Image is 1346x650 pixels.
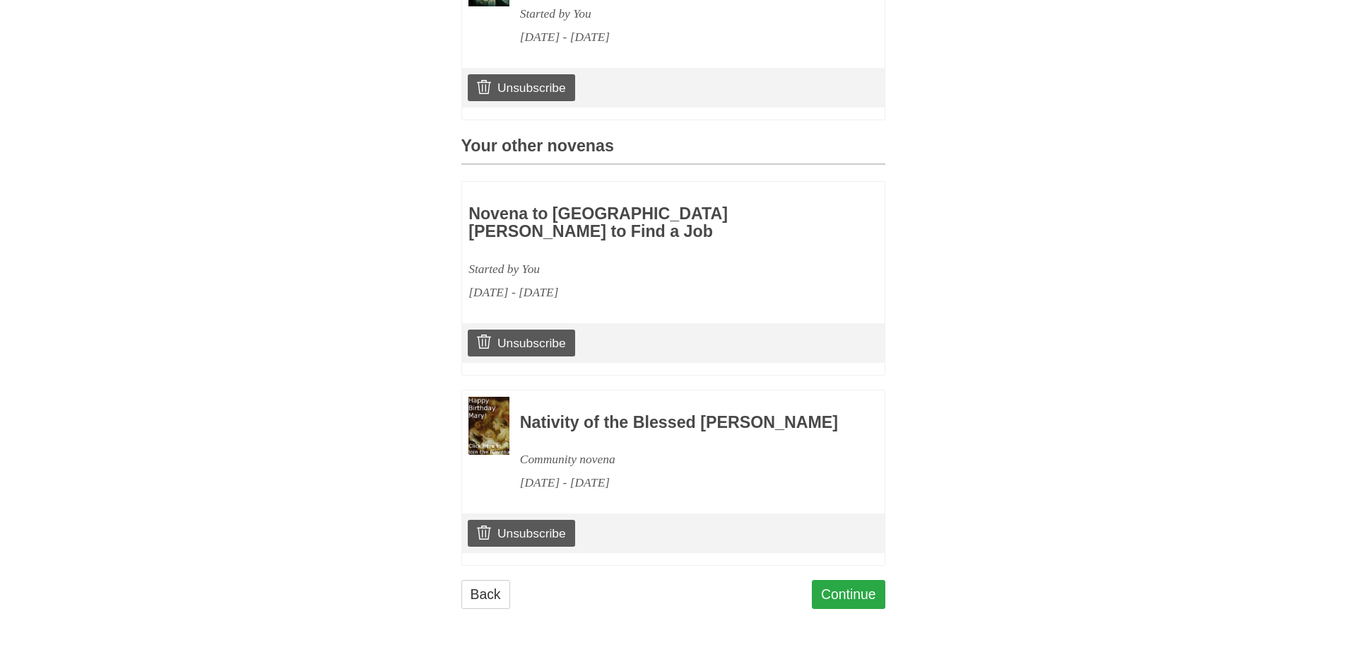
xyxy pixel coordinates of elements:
img: Novena image [468,397,509,455]
a: Unsubscribe [468,330,574,356]
h3: Your other novenas [461,137,885,165]
a: Unsubscribe [468,520,574,547]
div: [DATE] - [DATE] [520,25,846,49]
div: [DATE] - [DATE] [468,281,795,304]
a: Continue [812,580,885,609]
div: Started by You [520,2,846,25]
div: Community novena [520,448,846,471]
h3: Novena to [GEOGRAPHIC_DATA][PERSON_NAME] to Find a Job [468,205,795,241]
a: Unsubscribe [468,74,574,101]
div: Started by You [468,257,795,281]
h3: Nativity of the Blessed [PERSON_NAME] [520,414,846,432]
div: [DATE] - [DATE] [520,471,846,494]
a: Back [461,580,510,609]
